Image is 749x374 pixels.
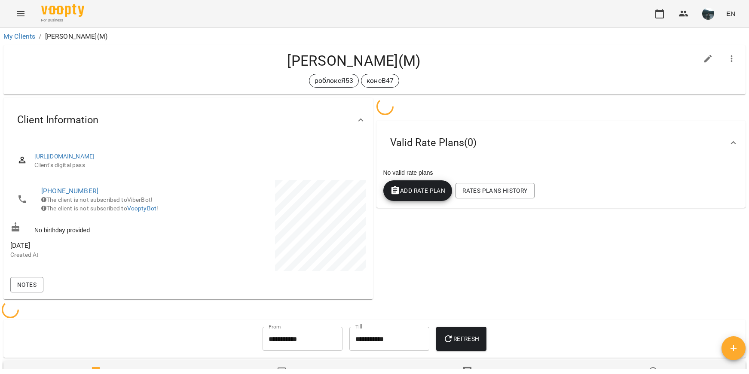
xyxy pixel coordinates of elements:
[17,280,37,290] span: Notes
[309,74,359,88] div: роблоксЯ53
[315,76,353,86] p: роблоксЯ53
[723,6,739,21] button: EN
[10,240,186,251] span: [DATE]
[702,8,714,20] img: aa1b040b8dd0042f4e09f431b6c9ed0a.jpeg
[41,4,84,17] img: Voopty Logo
[10,251,186,259] p: Created At
[127,205,156,212] a: VooptyBot
[390,185,446,196] span: Add Rate plan
[45,31,107,42] p: [PERSON_NAME](М)
[41,18,84,23] span: For Business
[726,9,735,18] span: EN
[361,74,399,88] div: консВ47
[456,183,534,198] button: Rates Plans History
[10,52,698,70] h4: [PERSON_NAME](М)
[390,136,477,149] span: Valid Rate Plans ( 0 )
[367,76,394,86] p: консВ47
[376,121,746,165] div: Valid Rate Plans(0)
[383,180,452,201] button: Add Rate plan
[462,185,527,196] span: Rates Plans History
[34,153,95,160] a: [URL][DOMAIN_NAME]
[41,187,98,195] a: [PHONE_NUMBER]
[3,31,746,42] nav: breadcrumb
[3,32,35,40] a: My Clients
[9,220,188,236] div: No birthday provided
[436,327,486,351] button: Refresh
[3,98,373,142] div: Client Information
[17,113,98,127] span: Client Information
[39,31,41,42] li: /
[10,277,43,292] button: Notes
[41,205,158,212] span: The client is not subscribed to !
[34,161,359,170] span: Client's digital pass
[41,196,153,203] span: The client is not subscribed to ViberBot!
[443,334,479,344] span: Refresh
[10,3,31,24] button: Menu
[382,167,741,179] div: No valid rate plans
